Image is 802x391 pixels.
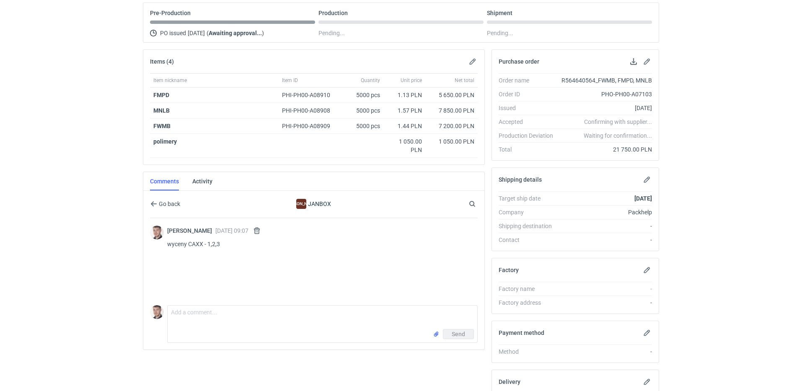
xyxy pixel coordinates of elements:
p: Production [318,10,348,16]
span: Unit price [401,77,422,84]
div: PHI-PH00-A08908 [282,106,338,115]
button: Send [443,329,474,339]
div: JANBOX [296,199,306,209]
p: wyceny CAXX - 1,2,3 [167,239,471,249]
a: FMPD [153,92,169,98]
div: 5000 pcs [341,103,383,118]
strong: [DATE] [634,195,652,202]
strong: Awaiting approval... [209,30,262,36]
span: [DATE] [188,28,205,38]
div: - [560,285,652,293]
h2: Factory [499,267,519,273]
div: PHI-PH00-A08910 [282,91,338,99]
span: [PERSON_NAME] [167,227,215,234]
h2: Purchase order [499,58,539,65]
div: - [560,222,652,230]
div: Issued [499,104,560,112]
div: PHI-PH00-A08909 [282,122,338,130]
a: Comments [150,172,179,190]
div: 5000 pcs [341,118,383,134]
div: Production Deviation [499,131,560,140]
div: Factory name [499,285,560,293]
div: 1.13 PLN [387,91,422,99]
span: Go back [157,201,180,207]
div: - [560,298,652,307]
div: Order name [499,76,560,85]
div: Target ship date [499,194,560,203]
div: 1.57 PLN [387,106,422,115]
h2: Shipping details [499,176,542,183]
div: 5 650.00 PLN [429,91,474,99]
div: 1.44 PLN [387,122,422,130]
button: Edit payment method [642,328,652,338]
div: Company [499,208,560,216]
div: Packhelp [560,208,652,216]
button: Go back [150,199,181,209]
button: Edit items [468,57,478,67]
button: Edit shipping details [642,175,652,185]
span: Item ID [282,77,298,84]
div: - [560,236,652,244]
figcaption: [PERSON_NAME] [296,199,306,209]
div: PO issued [150,28,315,38]
div: Contact [499,236,560,244]
button: Edit purchase order [642,57,652,67]
span: Send [452,331,465,337]
span: [DATE] 09:07 [215,227,248,234]
p: Shipment [487,10,512,16]
button: Download PO [629,57,639,67]
a: Activity [192,172,212,190]
div: Accepted [499,118,560,126]
img: Maciej Sikora [150,305,164,319]
div: PHO-PH00-A07103 [560,90,652,98]
div: [DATE] [560,104,652,112]
div: 7 200.00 PLN [429,122,474,130]
div: 7 850.00 PLN [429,106,474,115]
div: Order ID [499,90,560,98]
div: Shipping destination [499,222,560,230]
img: Maciej Sikora [150,226,164,239]
h2: Payment method [499,329,544,336]
div: 1 050.00 PLN [429,137,474,146]
div: Factory address [499,298,560,307]
em: Confirming with supplier... [584,118,652,125]
button: Edit factory details [642,265,652,275]
a: FWMB [153,123,171,129]
strong: polimery [153,138,177,145]
div: R564640564_FWMB, FMPD, MNLB [560,76,652,85]
h2: Delivery [499,378,520,385]
div: - [560,347,652,356]
div: Pending... [487,28,652,38]
input: Search [467,199,494,209]
button: Edit delivery details [642,377,652,387]
div: 1 050.00 PLN [387,137,422,154]
span: Quantity [361,77,380,84]
p: Pre-Production [150,10,191,16]
div: 21 750.00 PLN [560,145,652,154]
span: ) [262,30,264,36]
div: Total [499,145,560,154]
span: Item nickname [153,77,187,84]
div: JANBOX [245,199,383,209]
div: Method [499,347,560,356]
em: Waiting for confirmation... [584,131,652,140]
div: 5000 pcs [341,87,383,103]
h2: Items (4) [150,58,174,65]
span: Net total [455,77,474,84]
a: MNLB [153,107,170,114]
span: Pending... [318,28,345,38]
span: ( [207,30,209,36]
